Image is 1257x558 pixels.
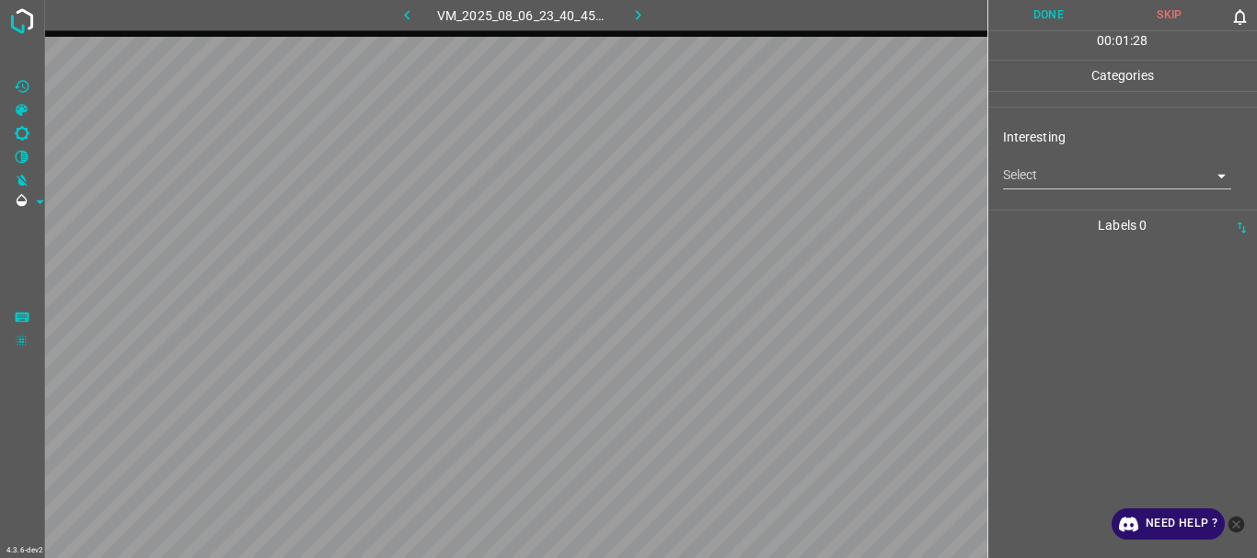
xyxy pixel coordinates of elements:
[994,211,1252,241] p: Labels 0
[1133,31,1147,51] p: 28
[1097,31,1147,60] div: : :
[6,5,39,38] img: logo
[1115,31,1130,51] p: 01
[437,5,609,30] h6: VM_2025_08_06_23_40_45_950_01.gif
[2,543,48,558] div: 4.3.6-dev2
[1097,31,1112,51] p: 00
[1112,508,1225,540] a: Need Help ?
[1225,508,1248,540] button: close-help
